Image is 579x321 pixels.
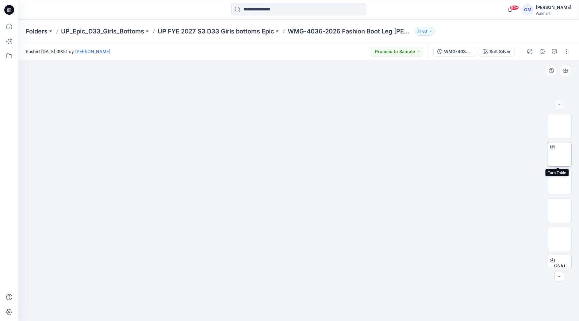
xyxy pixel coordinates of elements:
a: [PERSON_NAME] [75,49,110,54]
span: BW [553,262,566,273]
button: Details [537,47,547,56]
a: UP_Epic_D33_Girls_Bottoms [61,27,144,36]
div: [PERSON_NAME] [536,4,571,11]
a: Folders [26,27,48,36]
button: Soft Silver [479,47,515,56]
div: Soft Silver [489,48,511,55]
span: Posted [DATE] 09:51 by [26,48,110,55]
span: 99+ [510,5,519,10]
a: UP FYE 2027 S3 D33 Girls bottoms Epic [158,27,274,36]
button: WMG-4036-2026 Fashion Boot Leg Jean_Full Colorway [433,47,476,56]
div: Walmart [536,11,571,16]
button: 63 [415,27,435,36]
div: WMG-4036-2026 Fashion Boot Leg Jean_Full Colorway [444,48,472,55]
p: 63 [422,28,427,35]
p: WMG-4036-2026 Fashion Boot Leg [PERSON_NAME] [288,27,412,36]
div: GM [522,4,533,15]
